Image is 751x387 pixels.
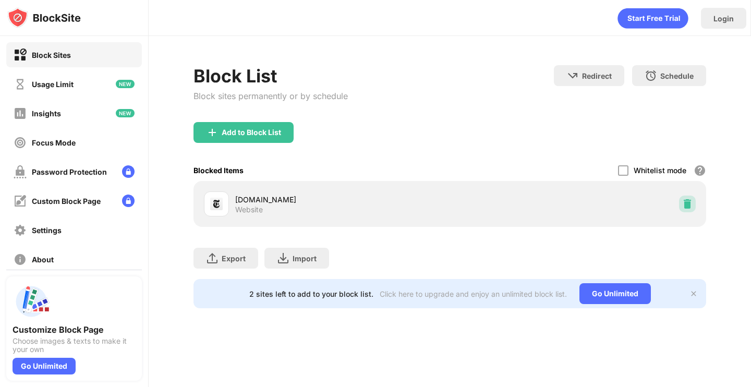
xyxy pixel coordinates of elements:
[634,166,686,175] div: Whitelist mode
[122,165,135,178] img: lock-menu.svg
[14,78,27,91] img: time-usage-off.svg
[14,49,27,62] img: block-on.svg
[193,91,348,101] div: Block sites permanently or by schedule
[193,166,244,175] div: Blocked Items
[689,289,698,298] img: x-button.svg
[14,136,27,149] img: focus-off.svg
[14,165,27,178] img: password-protection-off.svg
[32,138,76,147] div: Focus Mode
[660,71,694,80] div: Schedule
[116,80,135,88] img: new-icon.svg
[116,109,135,117] img: new-icon.svg
[13,337,136,354] div: Choose images & texts to make it your own
[14,107,27,120] img: insights-off.svg
[380,289,567,298] div: Click here to upgrade and enjoy an unlimited block list.
[32,197,101,205] div: Custom Block Page
[579,283,651,304] div: Go Unlimited
[193,65,348,87] div: Block List
[13,358,76,374] div: Go Unlimited
[32,226,62,235] div: Settings
[13,283,50,320] img: push-custom-page.svg
[713,14,734,23] div: Login
[32,109,61,118] div: Insights
[32,51,71,59] div: Block Sites
[14,195,27,208] img: customize-block-page-off.svg
[32,167,107,176] div: Password Protection
[122,195,135,207] img: lock-menu.svg
[14,253,27,266] img: about-off.svg
[7,7,81,28] img: logo-blocksite.svg
[582,71,612,80] div: Redirect
[293,254,317,263] div: Import
[13,324,136,335] div: Customize Block Page
[235,205,263,214] div: Website
[14,224,27,237] img: settings-off.svg
[32,80,74,89] div: Usage Limit
[32,255,54,264] div: About
[210,198,223,210] img: favicons
[249,289,373,298] div: 2 sites left to add to your block list.
[235,194,450,205] div: [DOMAIN_NAME]
[222,254,246,263] div: Export
[222,128,281,137] div: Add to Block List
[617,8,688,29] div: animation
